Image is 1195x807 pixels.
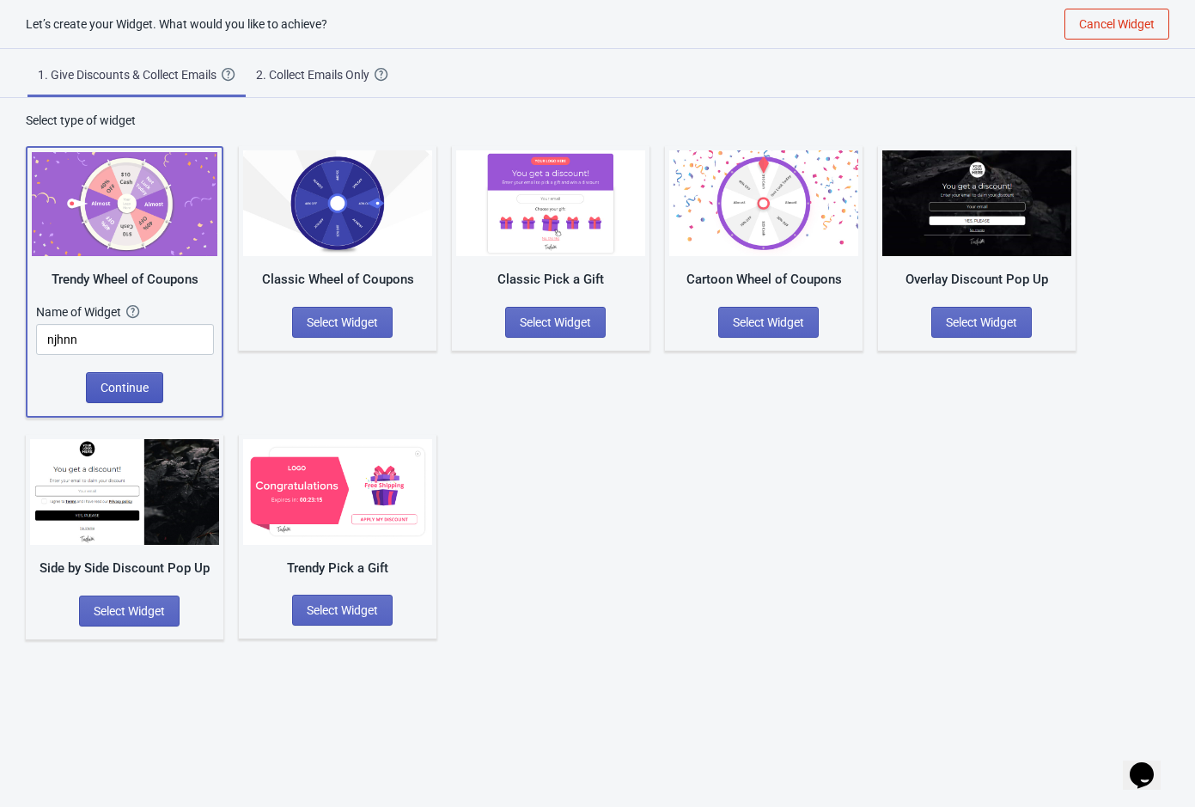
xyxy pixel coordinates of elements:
[669,150,858,256] img: cartoon_game.jpg
[931,307,1032,338] button: Select Widget
[243,439,432,545] img: gift_game_v2.jpg
[946,315,1017,329] span: Select Widget
[243,270,432,290] div: Classic Wheel of Coupons
[256,66,375,83] div: 2. Collect Emails Only
[733,315,804,329] span: Select Widget
[243,559,432,578] div: Trendy Pick a Gift
[101,381,149,394] span: Continue
[79,596,180,627] button: Select Widget
[292,307,393,338] button: Select Widget
[1123,738,1178,790] iframe: chat widget
[307,315,378,329] span: Select Widget
[1064,9,1169,40] button: Cancel Widget
[292,595,393,626] button: Select Widget
[882,270,1071,290] div: Overlay Discount Pop Up
[36,303,126,321] div: Name of Widget
[456,150,645,256] img: gift_game.jpg
[1079,17,1155,31] span: Cancel Widget
[38,66,222,83] div: 1. Give Discounts & Collect Emails
[243,150,432,256] img: classic_game.jpg
[32,152,217,256] img: trendy_game.png
[456,270,645,290] div: Classic Pick a Gift
[26,112,1169,129] div: Select type of widget
[882,150,1071,256] img: full_screen_popup.jpg
[32,270,217,290] div: Trendy Wheel of Coupons
[86,372,163,403] button: Continue
[94,604,165,618] span: Select Widget
[30,559,219,578] div: Side by Side Discount Pop Up
[30,439,219,545] img: regular_popup.jpg
[520,315,591,329] span: Select Widget
[718,307,819,338] button: Select Widget
[669,270,858,290] div: Cartoon Wheel of Coupons
[505,307,606,338] button: Select Widget
[307,603,378,617] span: Select Widget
